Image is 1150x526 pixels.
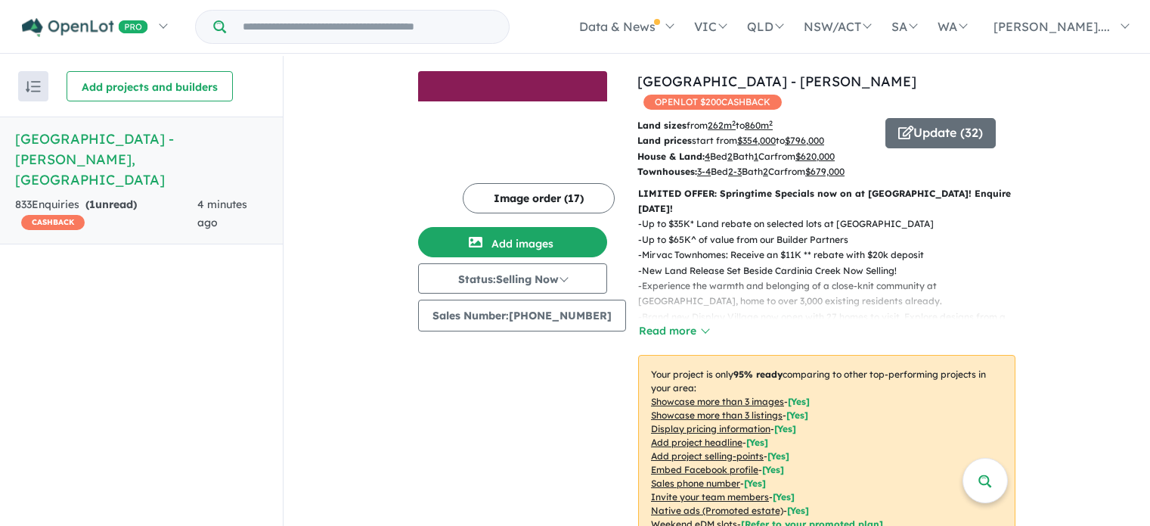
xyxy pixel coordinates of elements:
span: [ Yes ] [744,478,766,489]
span: OPENLOT $ 200 CASHBACK [643,95,782,110]
u: Showcase more than 3 listings [651,409,783,421]
u: $ 620,000 [795,151,835,162]
b: Townhouses: [637,166,697,177]
u: Add project headline [651,437,742,448]
img: Openlot PRO Logo White [22,18,148,37]
u: 1 [754,151,758,162]
p: - Up to $65K^ of value from our Builder Partners [638,232,1028,247]
b: Land prices [637,135,692,146]
p: - Up to $35K* Land rebate on selected lots at [GEOGRAPHIC_DATA] [638,216,1028,232]
img: sort.svg [26,81,41,92]
u: Native ads (Promoted estate) [651,505,783,516]
span: [ Yes ] [767,450,789,462]
p: - Mirvac Townhomes: Receive an $11K ** rebate with $20k deposit [638,247,1028,263]
strong: ( unread) [85,198,137,211]
p: - Experience the warmth and belonging of a close-knit community at [GEOGRAPHIC_DATA], home to ove... [638,279,1028,310]
u: $ 796,000 [785,135,824,146]
sup: 2 [769,119,773,127]
b: House & Land: [637,151,705,162]
h5: [GEOGRAPHIC_DATA] - [PERSON_NAME] , [GEOGRAPHIC_DATA] [15,129,268,190]
u: 2-3 [728,166,742,177]
p: - Brand new Display Village now open with 27 homes to visit. Explore designs from a range of buil... [638,310,1028,356]
u: 860 m [745,120,773,131]
sup: 2 [732,119,736,127]
button: Image order (17) [463,183,615,213]
button: Status:Selling Now [418,263,607,294]
p: start from [637,133,874,148]
input: Try estate name, suburb, builder or developer [229,11,506,43]
button: Read more [638,322,709,340]
b: 95 % ready [733,369,783,380]
button: Add projects and builders [67,71,233,101]
b: Land sizes [637,120,687,131]
u: $ 679,000 [805,166,845,177]
span: [Yes] [787,505,809,516]
span: to [776,135,824,146]
u: Display pricing information [651,423,770,434]
p: from [637,118,874,133]
button: Update (32) [885,118,996,148]
span: 4 minutes ago [197,198,247,229]
span: 1 [89,198,95,211]
button: Add images [418,227,607,257]
p: - New Land Release Set Beside Cardinia Creek Now Selling! [638,263,1028,279]
span: [ Yes ] [746,437,768,448]
u: Showcase more than 3 images [651,396,784,407]
u: 2 [763,166,768,177]
u: 4 [705,151,710,162]
p: Bed Bath Car from [637,164,874,179]
u: 3-4 [697,166,711,177]
u: Sales phone number [651,478,740,489]
u: $ 354,000 [737,135,776,146]
u: 262 m [708,120,736,131]
span: CASHBACK [21,215,85,230]
span: [ Yes ] [762,464,784,475]
a: [GEOGRAPHIC_DATA] - [PERSON_NAME] [637,73,916,90]
u: Invite your team members [651,491,769,503]
u: 2 [727,151,733,162]
p: Bed Bath Car from [637,149,874,164]
span: [PERSON_NAME].... [993,19,1110,34]
span: [ Yes ] [774,423,796,434]
p: LIMITED OFFER: Springtime Specials now on at [GEOGRAPHIC_DATA]! Enquire [DATE]! [638,186,1015,217]
button: Sales Number:[PHONE_NUMBER] [418,300,626,331]
span: [ Yes ] [786,409,808,421]
u: Add project selling-points [651,450,764,462]
u: Embed Facebook profile [651,464,758,475]
span: [ Yes ] [788,396,810,407]
span: to [736,120,773,131]
div: 833 Enquir ies [15,196,197,232]
span: [ Yes ] [773,491,795,503]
